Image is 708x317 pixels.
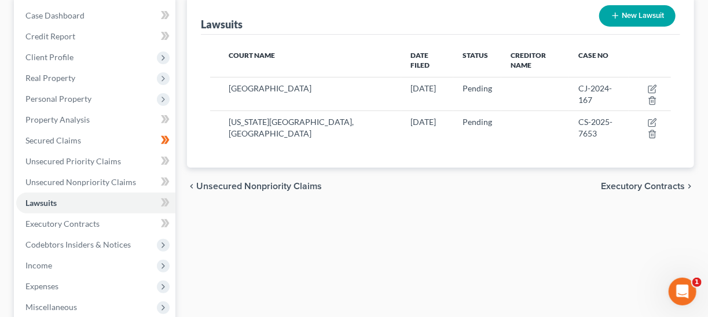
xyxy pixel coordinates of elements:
[25,260,52,270] span: Income
[187,182,322,191] button: chevron_left Unsecured Nonpriority Claims
[669,278,696,305] iframe: Intercom live chat
[25,135,81,145] span: Secured Claims
[16,109,175,130] a: Property Analysis
[16,26,175,47] a: Credit Report
[25,302,77,312] span: Miscellaneous
[25,52,74,62] span: Client Profile
[410,51,430,69] span: Date Filed
[25,115,90,124] span: Property Analysis
[25,281,58,291] span: Expenses
[25,156,121,166] span: Unsecured Priority Claims
[25,31,75,41] span: Credit Report
[16,193,175,213] a: Lawsuits
[25,198,57,208] span: Lawsuits
[463,83,492,93] span: Pending
[187,182,196,191] i: chevron_left
[25,10,85,20] span: Case Dashboard
[229,51,275,60] span: Court Name
[578,117,612,138] span: CS-2025-7653
[599,5,676,27] button: New Lawsuit
[16,130,175,151] a: Secured Claims
[511,51,546,69] span: Creditor Name
[578,83,612,105] span: CJ-2024-167
[25,94,91,104] span: Personal Property
[601,182,694,191] button: Executory Contracts chevron_right
[685,182,694,191] i: chevron_right
[410,117,436,127] span: [DATE]
[692,278,702,287] span: 1
[25,239,131,249] span: Codebtors Insiders & Notices
[16,151,175,172] a: Unsecured Priority Claims
[16,5,175,26] a: Case Dashboard
[229,117,354,138] span: [US_STATE][GEOGRAPHIC_DATA], [GEOGRAPHIC_DATA]
[601,182,685,191] span: Executory Contracts
[196,182,322,191] span: Unsecured Nonpriority Claims
[25,177,136,187] span: Unsecured Nonpriority Claims
[16,213,175,234] a: Executory Contracts
[201,17,243,31] div: Lawsuits
[16,172,175,193] a: Unsecured Nonpriority Claims
[25,73,75,83] span: Real Property
[578,51,608,60] span: Case No
[463,51,488,60] span: Status
[410,83,436,93] span: [DATE]
[25,219,100,228] span: Executory Contracts
[463,117,492,127] span: Pending
[229,83,311,93] span: [GEOGRAPHIC_DATA]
